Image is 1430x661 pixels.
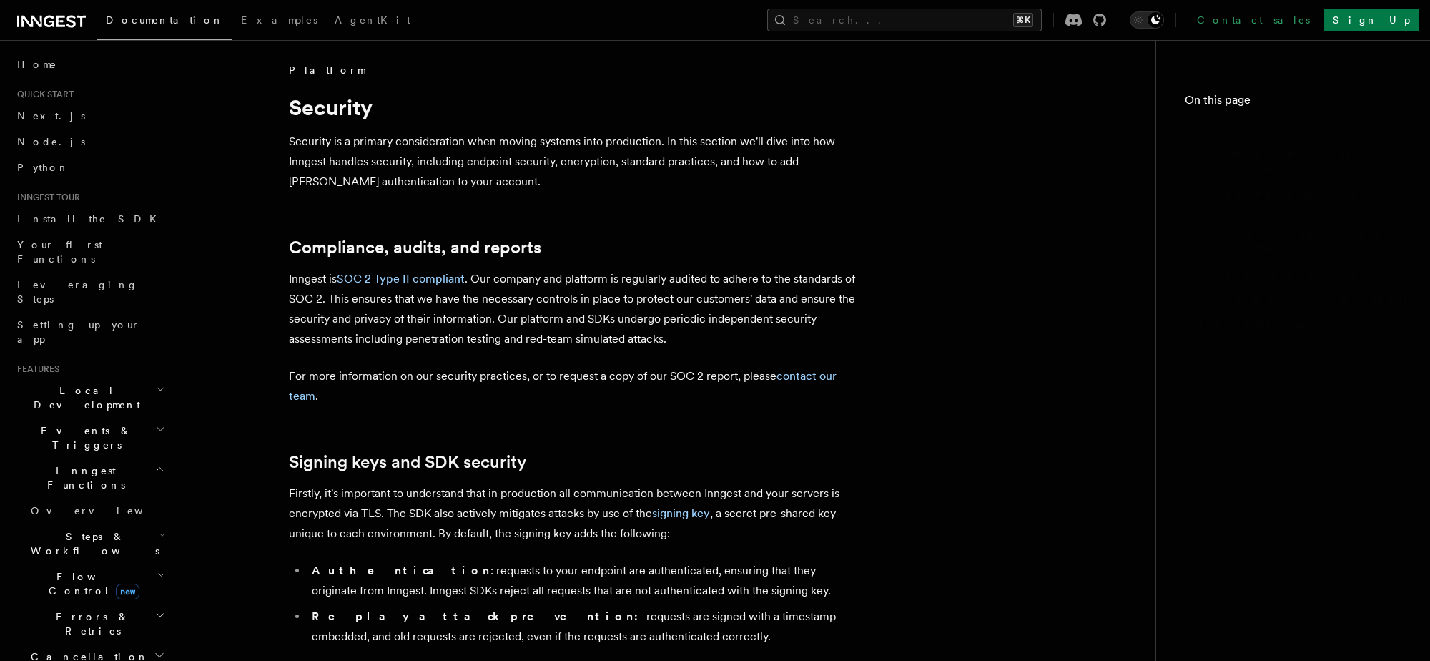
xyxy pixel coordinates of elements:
a: Home [11,52,168,77]
button: Search...⌘K [767,9,1042,31]
li: : requests to your endpoint are authenticated, ensuring that they originate from Inngest. Inngest... [307,561,861,601]
span: Security [1190,120,1254,134]
a: Signing keys and SDK security [1193,180,1401,220]
strong: Authentication [312,564,490,577]
span: Features [11,363,59,375]
span: new [116,584,139,599]
span: Inngest tour [11,192,80,203]
span: Python [17,162,69,173]
span: Local Development [11,383,156,412]
span: Overview [31,505,178,516]
button: Flow Controlnew [25,564,168,604]
a: End to end encryption [1193,260,1401,286]
a: Overview [25,498,168,524]
button: Toggle dark mode [1130,11,1164,29]
p: For more information on our security practices, or to request a copy of our SOC 2 report, please . [289,366,861,406]
a: signing key [652,506,710,520]
a: Security [1185,114,1401,140]
a: AgentKit [326,4,419,39]
a: Setting up your app [11,312,168,352]
span: [PERSON_NAME] [1199,292,1409,306]
span: Function registration + handshake [1208,226,1401,255]
span: Next.js [17,110,85,122]
a: Documentation [97,4,232,40]
a: Sign Up [1324,9,1419,31]
a: Signing keys and SDK security [289,452,526,472]
a: IP Addresses [1193,312,1401,338]
li: requests are signed with a timestamp embedded, and old requests are rejected, even if the request... [307,607,861,647]
button: Inngest Functions [11,458,168,498]
strong: Replay attack prevention: [312,609,646,623]
a: SOC 2 Type II compliant [337,272,465,285]
span: Home [17,57,57,72]
span: Setting up your app [17,319,140,345]
span: Compliance, audits, and reports [1199,146,1401,175]
a: Leveraging Steps [11,272,168,312]
a: Function registration + handshake [1202,220,1401,260]
button: Errors & Retries [25,604,168,644]
a: Examples [232,4,326,39]
span: Inngest Functions [11,464,154,492]
span: Steps & Workflows [25,529,159,558]
span: Examples [241,14,317,26]
span: Install the SDK [17,213,165,225]
p: Inngest is . Our company and platform is regularly audited to adhere to the standards of SOC 2. T... [289,269,861,349]
span: Events & Triggers [11,423,156,452]
h4: On this page [1185,92,1401,114]
a: Compliance, audits, and reports [1193,140,1401,180]
span: AgentKit [335,14,410,26]
a: Node.js [11,129,168,155]
button: Steps & Workflows [25,524,168,564]
a: Next.js [11,103,168,129]
span: Signing keys and SDK security [1199,186,1401,215]
span: IP Addresses [1199,318,1309,332]
span: Flow Control [25,569,157,598]
span: Errors & Retries [25,609,155,638]
span: Quick start [11,89,74,100]
a: Compliance, audits, and reports [289,238,541,258]
a: Install the SDK [11,206,168,232]
h1: Security [289,94,861,120]
a: [PERSON_NAME] [1193,286,1401,312]
span: Leveraging Steps [17,279,138,305]
span: Node.js [17,136,85,147]
span: End to end encryption [1199,266,1385,280]
p: Security is a primary consideration when moving systems into production. In this section we'll di... [289,132,861,192]
a: Your first Functions [11,232,168,272]
span: Your first Functions [17,239,102,265]
kbd: ⌘K [1013,13,1033,27]
p: Firstly, it's important to understand that in production all communication between Inngest and yo... [289,484,861,544]
button: Events & Triggers [11,418,168,458]
a: Contact sales [1188,9,1318,31]
span: Documentation [106,14,224,26]
button: Local Development [11,378,168,418]
a: Python [11,155,168,180]
span: Platform [289,63,365,77]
